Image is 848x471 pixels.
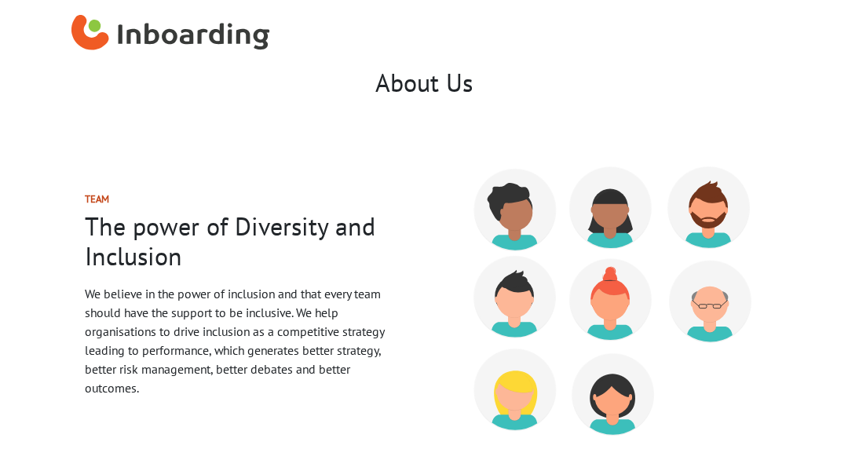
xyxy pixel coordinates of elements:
p: We believe in the power of inclusion and that every team should have the support to be inclusive.... [85,284,386,397]
a: Inboarding Home Page [71,6,270,61]
h2: About Us [59,68,789,97]
img: Inboarding Home [71,10,270,57]
h2: The power of Diversity and Inclusion [85,211,386,272]
h1: Team [85,193,386,205]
